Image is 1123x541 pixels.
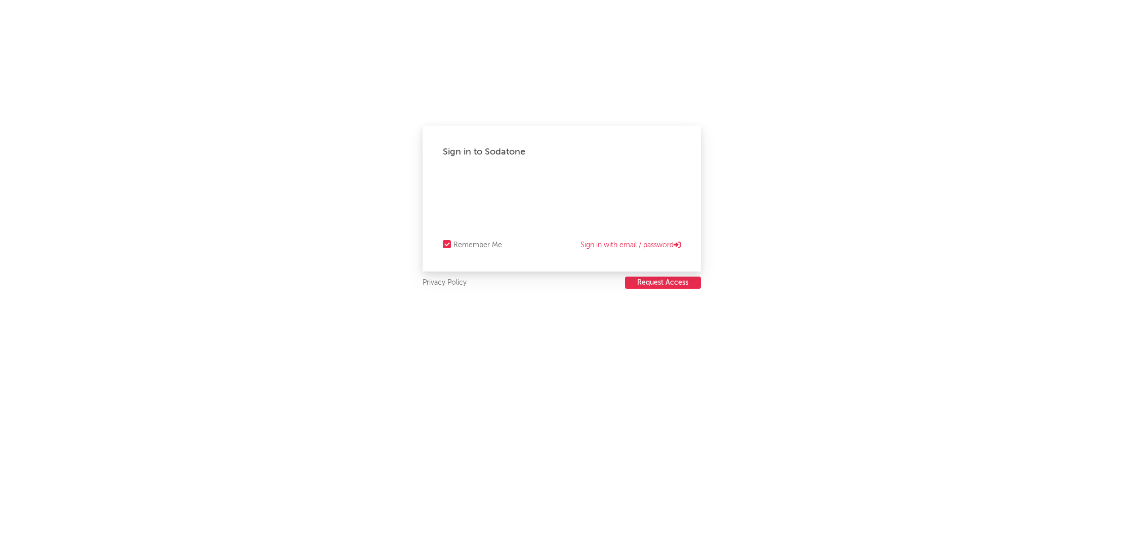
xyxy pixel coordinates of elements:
[580,239,681,251] a: Sign in with email / password
[423,277,467,289] a: Privacy Policy
[443,146,681,158] div: Sign in to Sodatone
[453,239,502,251] div: Remember Me
[625,277,701,289] button: Request Access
